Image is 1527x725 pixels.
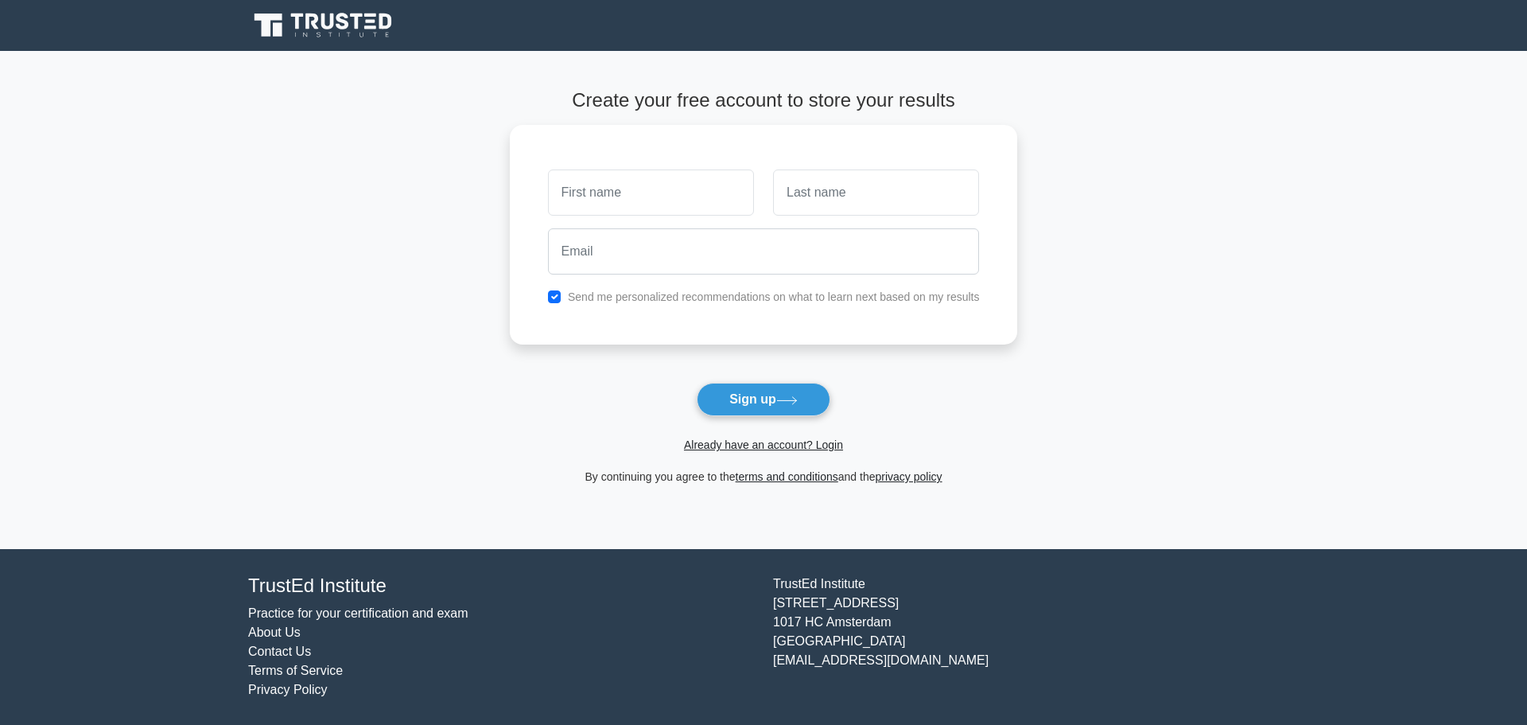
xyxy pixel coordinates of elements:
[548,170,754,216] input: First name
[248,664,343,677] a: Terms of Service
[773,170,979,216] input: Last name
[248,575,754,598] h4: TrustEd Institute
[876,470,942,483] a: privacy policy
[763,575,1288,700] div: TrustEd Institute [STREET_ADDRESS] 1017 HC Amsterdam [GEOGRAPHIC_DATA] [EMAIL_ADDRESS][DOMAIN_NAME]
[248,626,301,639] a: About Us
[248,645,311,658] a: Contact Us
[684,439,843,451] a: Already have an account? Login
[248,683,328,696] a: Privacy Policy
[248,606,468,620] a: Practice for your certification and exam
[510,89,1018,112] h4: Create your free account to store your results
[548,228,980,275] input: Email
[568,290,980,303] label: Send me personalized recommendations on what to learn next based on my results
[697,383,830,416] button: Sign up
[500,467,1028,486] div: By continuing you agree to the and the
[736,470,838,483] a: terms and conditions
